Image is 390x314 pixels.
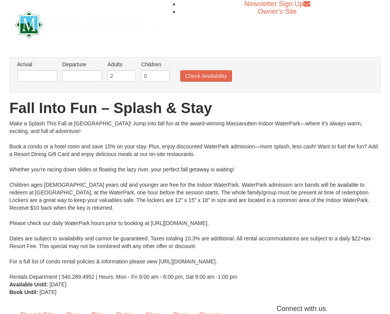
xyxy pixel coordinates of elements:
[258,8,296,15] a: Owner's Site
[10,100,381,116] h1: Fall Into Fun – Splash & Stay
[141,61,169,68] label: Children
[39,289,56,295] span: [DATE]
[15,15,158,33] a: Massanutten Resort
[180,70,232,82] button: Check Availability
[10,281,48,288] strong: Available Until:
[15,11,158,38] img: Massanutten Resort Logo
[10,120,381,281] div: Make a Splash This Fall at [GEOGRAPHIC_DATA]! Jump into fall fun at the award-winning Massanutten...
[62,61,102,68] label: Departure
[17,61,57,68] label: Arrival
[49,281,66,288] span: [DATE]
[10,289,38,295] strong: Book Until:
[107,61,136,68] label: Adults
